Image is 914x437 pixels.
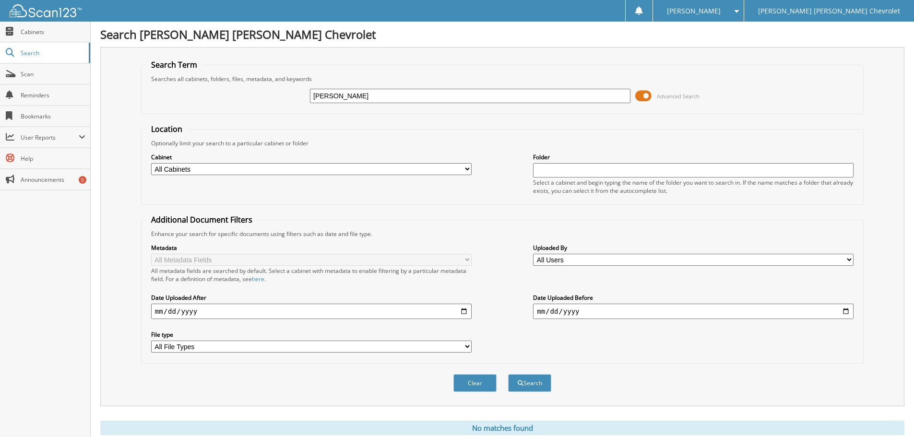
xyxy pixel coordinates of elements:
span: [PERSON_NAME] [667,8,721,14]
span: Advanced Search [657,93,700,100]
legend: Location [146,124,187,134]
label: File type [151,331,472,339]
button: Clear [453,374,497,392]
span: Reminders [21,91,85,99]
span: Scan [21,70,85,78]
h1: Search [PERSON_NAME] [PERSON_NAME] Chevrolet [100,26,904,42]
span: [PERSON_NAME] [PERSON_NAME] Chevrolet [758,8,900,14]
label: Date Uploaded After [151,294,472,302]
div: Enhance your search for specific documents using filters such as date and file type. [146,230,858,238]
label: Folder [533,153,854,161]
span: Announcements [21,176,85,184]
legend: Search Term [146,59,202,70]
div: Optionally limit your search to a particular cabinet or folder [146,139,858,147]
label: Metadata [151,244,472,252]
span: Cabinets [21,28,85,36]
label: Uploaded By [533,244,854,252]
label: Date Uploaded Before [533,294,854,302]
input: start [151,304,472,319]
span: User Reports [21,133,79,142]
span: Search [21,49,84,57]
span: Help [21,154,85,163]
img: scan123-logo-white.svg [10,4,82,17]
div: 5 [79,176,86,184]
div: No matches found [100,421,904,435]
label: Cabinet [151,153,472,161]
input: end [533,304,854,319]
div: Select a cabinet and begin typing the name of the folder you want to search in. If the name match... [533,178,854,195]
div: Searches all cabinets, folders, files, metadata, and keywords [146,75,858,83]
a: here [252,275,264,283]
span: Bookmarks [21,112,85,120]
div: All metadata fields are searched by default. Select a cabinet with metadata to enable filtering b... [151,267,472,283]
button: Search [508,374,551,392]
legend: Additional Document Filters [146,214,257,225]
